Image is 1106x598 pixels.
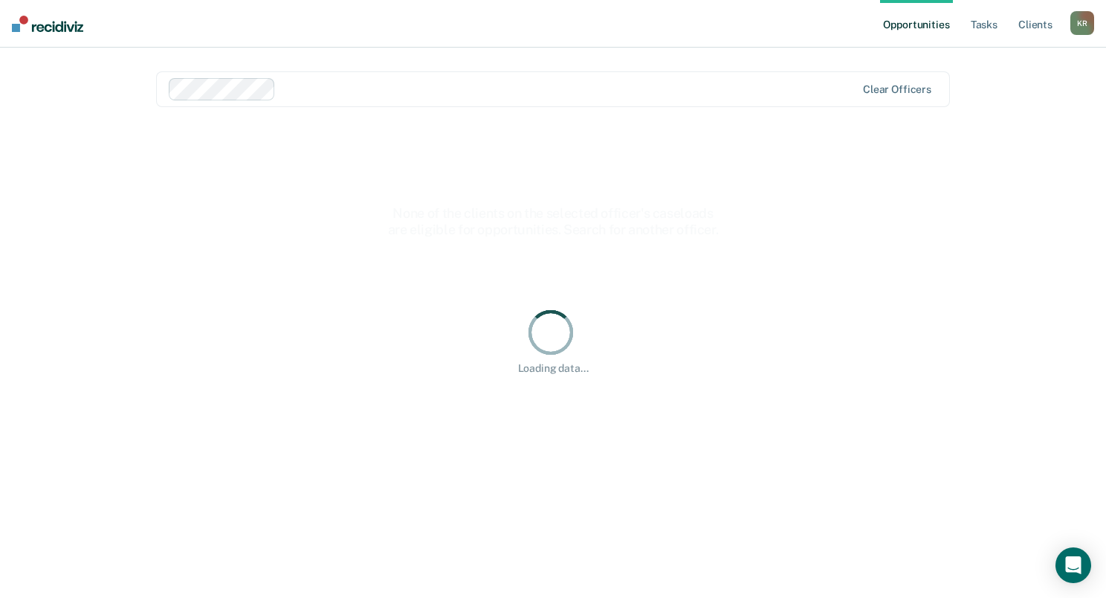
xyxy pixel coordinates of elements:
div: Open Intercom Messenger [1055,547,1091,583]
img: Recidiviz [12,16,83,32]
div: Clear officers [863,83,931,96]
div: K R [1070,11,1094,35]
div: Loading data... [518,362,589,375]
button: KR [1070,11,1094,35]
